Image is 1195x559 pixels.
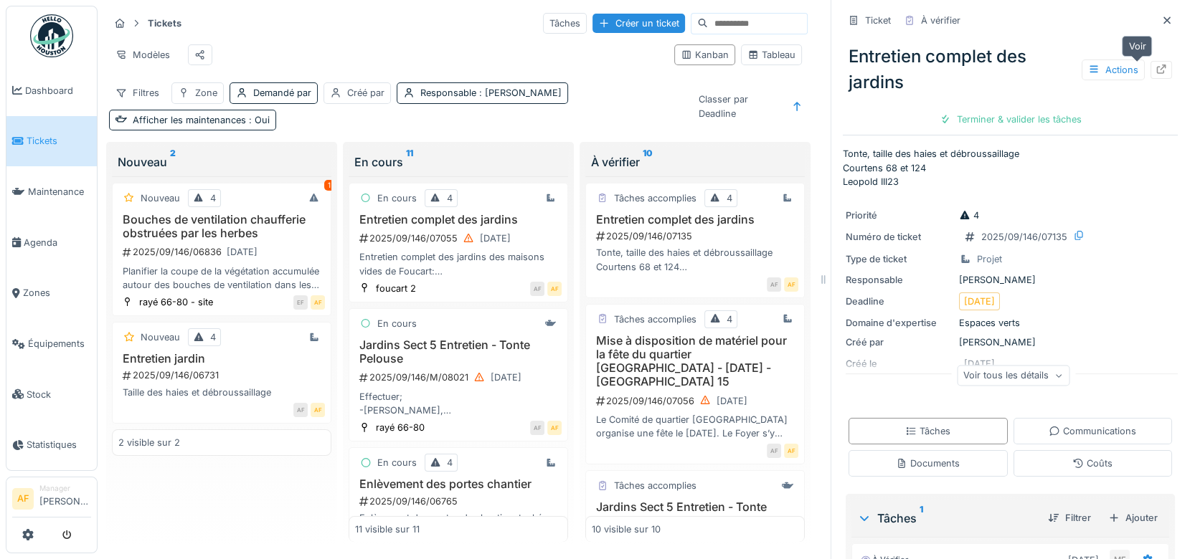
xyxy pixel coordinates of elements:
[920,510,923,527] sup: 1
[614,191,696,205] div: Tâches accomplies
[6,369,97,420] a: Stock
[959,209,979,222] div: 4
[957,365,1069,386] div: Voir tous les détails
[6,166,97,217] a: Maintenance
[476,87,562,98] span: : [PERSON_NAME]
[767,277,781,292] div: AF
[592,500,798,527] h3: Jardins Sect 5 Entretien - Tonte Pelouse
[480,231,511,245] div: [DATE]
[195,86,217,100] div: Zone
[324,180,334,191] div: 1
[170,153,176,171] sup: 2
[133,113,270,127] div: Afficher les maintenances
[25,84,91,97] span: Dashboard
[977,252,1002,266] div: Projet
[23,286,91,300] span: Zones
[27,438,91,451] span: Statistiques
[118,264,325,292] div: Planifier la coupe de la végétation accumulée autour des bouches de ventilation dans les jardins ...
[592,413,798,440] div: Le Comité de quartier [GEOGRAPHIC_DATA] organise une fête le [DATE]. Le Foyer s’y joint pour accu...
[717,394,747,408] div: [DATE]
[846,335,1175,349] div: [PERSON_NAME]
[118,436,180,449] div: 2 visible sur 2
[843,38,1178,101] div: Entretien complet des jardins
[6,420,97,471] a: Statistiques
[24,236,91,249] span: Agenda
[865,14,891,27] div: Ticket
[109,44,176,65] div: Modèles
[347,86,384,100] div: Créé par
[784,444,798,458] div: AF
[293,295,308,310] div: EF
[846,230,953,244] div: Numéro de ticket
[141,330,180,344] div: Nouveau
[39,483,91,514] li: [PERSON_NAME]
[592,246,798,273] div: Tonte, taille des haies et débroussaillage Courtens 68 et 124 Leopold III23
[358,494,562,508] div: 2025/09/146/06765
[846,273,1175,287] div: [PERSON_NAME]
[614,479,696,492] div: Tâches accomplies
[210,191,216,205] div: 4
[354,153,562,171] div: En cours
[253,86,311,100] div: Demandé par
[6,65,97,116] a: Dashboard
[139,295,213,309] div: rayé 66-80 - site
[6,116,97,167] a: Tickets
[118,213,325,240] h3: Bouches de ventilation chaufferie obstruées par les herbes
[28,337,91,350] span: Équipements
[6,217,97,268] a: Agenda
[12,488,34,510] li: AF
[376,421,425,434] div: rayé 66-80
[591,153,799,171] div: À vérifier
[547,282,562,296] div: AF
[767,444,781,458] div: AF
[121,243,325,261] div: 2025/09/146/06836
[846,209,953,222] div: Priorité
[964,295,995,308] div: [DATE]
[543,13,587,34] div: Tâches
[28,185,91,199] span: Maintenance
[1122,36,1152,57] div: Voir
[846,316,1175,330] div: Espaces verts
[39,483,91,494] div: Manager
[109,82,166,103] div: Filtres
[547,542,562,556] div: AF
[355,511,562,538] div: Enlèvement des portes de chantier stockées chez [PERSON_NAME], dans le jardin de la [GEOGRAPHIC_D...
[27,134,91,148] span: Tickets
[355,213,562,226] h3: Entretien complet des jardins
[141,191,180,205] div: Nouveau
[358,229,562,247] div: 2025/09/146/07055
[681,48,729,62] div: Kanban
[355,338,562,365] h3: Jardins Sect 5 Entretien - Tonte Pelouse
[355,390,562,417] div: Effectuer; -[PERSON_NAME], - ELAGAGE LEGER, - DEBROUSSAILLAGE, -SOUFFLER LES PAPIERS PLUS CANNETT...
[592,14,685,33] div: Créer un ticket
[355,522,420,535] div: 11 visible sur 11
[643,153,653,171] sup: 10
[6,268,97,319] a: Zones
[406,153,413,171] sup: 11
[846,316,953,330] div: Domaine d'expertise
[293,403,308,417] div: AF
[1042,508,1097,527] div: Filtrer
[355,477,562,491] h3: Enlèvement des portes chantier
[691,89,783,123] div: Classer par Deadline
[1082,59,1145,80] div: Actions
[595,229,798,243] div: 2025/09/146/07135
[905,424,950,438] div: Tâches
[747,48,795,62] div: Tableau
[614,312,696,326] div: Tâches accomplies
[934,110,1087,129] div: Terminer & valider les tâches
[843,147,1178,188] p: Tonte, taille des haies et débroussaillage Courtens 68 et 124 Leopold III23
[592,334,798,389] h3: Mise à disposition de matériel pour la fête du quartier [GEOGRAPHIC_DATA] - [DATE] - [GEOGRAPHIC_...
[530,421,544,435] div: AF
[981,230,1067,244] div: 2025/09/146/07135
[896,457,960,470] div: Documents
[530,282,544,296] div: AF
[592,522,661,535] div: 10 visible sur 10
[227,245,258,259] div: [DATE]
[530,542,544,556] div: AF
[246,115,270,125] span: : Oui
[311,295,325,310] div: AF
[846,273,953,287] div: Responsable
[121,368,325,382] div: 2025/09/146/06731
[595,392,798,410] div: 2025/09/146/07056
